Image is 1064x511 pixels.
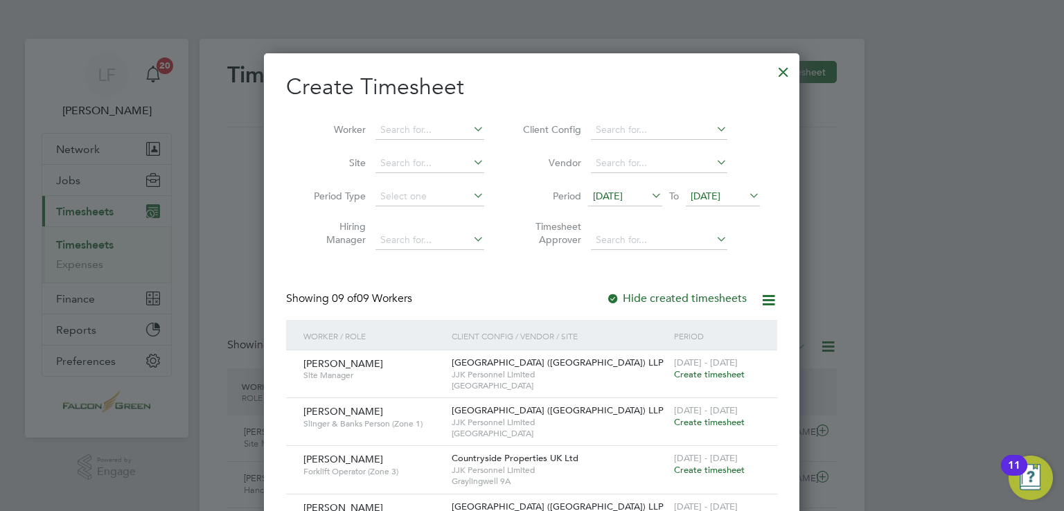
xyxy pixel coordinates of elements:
span: [DATE] - [DATE] [674,357,738,368]
h2: Create Timesheet [286,73,777,102]
span: Create timesheet [674,416,745,428]
label: Client Config [519,123,581,136]
span: To [665,187,683,205]
div: Worker / Role [300,320,448,352]
span: [PERSON_NAME] [303,357,383,370]
span: [DATE] - [DATE] [674,404,738,416]
span: [PERSON_NAME] [303,405,383,418]
label: Timesheet Approver [519,220,581,245]
span: [GEOGRAPHIC_DATA] ([GEOGRAPHIC_DATA]) LLP [452,357,664,368]
span: 09 Workers [332,292,412,305]
input: Search for... [591,120,727,140]
label: Period [519,190,581,202]
div: 11 [1008,465,1020,483]
span: [DATE] [691,190,720,202]
label: Hide created timesheets [606,292,747,305]
span: JJK Personnel Limited [452,417,667,428]
label: Vendor [519,156,581,169]
label: Period Type [303,190,366,202]
span: [PERSON_NAME] [303,453,383,465]
input: Search for... [375,231,484,250]
label: Worker [303,123,366,136]
label: Site [303,156,366,169]
span: JJK Personnel Limited [452,369,667,380]
div: Client Config / Vendor / Site [448,320,671,352]
div: Period [671,320,763,352]
span: Forklift Operator (Zone 3) [303,466,441,477]
input: Select one [375,187,484,206]
span: Site Manager [303,370,441,381]
label: Hiring Manager [303,220,366,245]
span: Create timesheet [674,464,745,476]
button: Open Resource Center, 11 new notifications [1009,456,1053,500]
span: [DATE] [593,190,623,202]
span: [DATE] - [DATE] [674,452,738,464]
span: Graylingwell 9A [452,476,667,487]
input: Search for... [591,154,727,173]
span: JJK Personnel Limited [452,465,667,476]
span: Create timesheet [674,368,745,380]
input: Search for... [375,154,484,173]
input: Search for... [591,231,727,250]
span: Countryside Properties UK Ltd [452,452,578,464]
input: Search for... [375,120,484,140]
div: Showing [286,292,415,306]
span: Slinger & Banks Person (Zone 1) [303,418,441,429]
span: [GEOGRAPHIC_DATA] [452,428,667,439]
span: [GEOGRAPHIC_DATA] [452,380,667,391]
span: 09 of [332,292,357,305]
span: [GEOGRAPHIC_DATA] ([GEOGRAPHIC_DATA]) LLP [452,404,664,416]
